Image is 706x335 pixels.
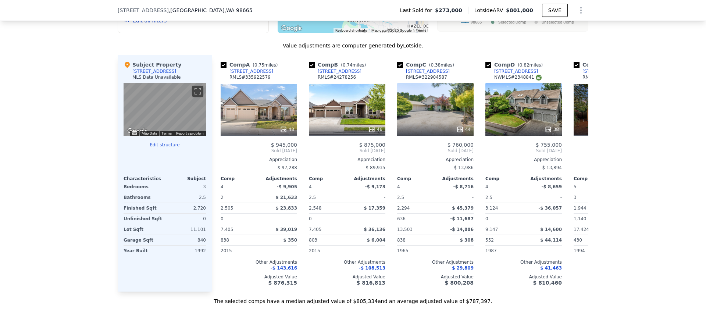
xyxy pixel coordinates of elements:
[485,184,488,189] span: 4
[335,28,367,33] button: Keyboard shortcuts
[166,192,206,203] div: 2.5
[221,148,297,154] span: Sold [DATE]
[574,68,626,74] a: [STREET_ADDRESS]
[118,7,169,14] span: [STREET_ADDRESS]
[574,176,612,182] div: Comp
[161,131,172,135] a: Terms (opens in new tab)
[540,227,562,232] span: $ 14,600
[318,68,361,74] div: [STREET_ADDRESS]
[525,246,562,256] div: -
[541,165,562,170] span: -$ 13,894
[494,74,542,81] div: NWMLS # 2348841
[359,265,385,271] span: -$ 108,513
[397,176,435,182] div: Comp
[125,126,150,136] img: Google
[166,214,206,224] div: 0
[221,157,297,163] div: Appreciation
[582,68,626,74] div: [STREET_ADDRESS]
[437,246,474,256] div: -
[574,148,650,154] span: Sold [DATE]
[431,63,441,68] span: 0.38
[515,63,546,68] span: ( miles)
[545,126,559,133] div: 38
[280,126,294,133] div: 48
[357,280,385,286] span: $ 816,813
[166,182,206,192] div: 3
[538,206,562,211] span: -$ 36,057
[542,20,574,25] text: Unselected Comp
[275,195,297,200] span: $ 21,633
[485,148,562,154] span: Sold [DATE]
[283,238,297,243] span: $ 350
[574,192,610,203] div: 3
[460,238,474,243] span: $ 308
[397,184,400,189] span: 4
[124,83,206,136] div: Street View
[309,227,321,232] span: 7,405
[224,7,252,13] span: , WA 98665
[166,235,206,245] div: 840
[338,63,369,68] span: ( miles)
[364,227,385,232] span: $ 36,136
[536,142,562,148] span: $ 755,000
[229,74,271,80] div: RMLS # 335922579
[165,176,206,182] div: Subject
[582,74,624,80] div: RMLS # 288444050
[275,206,297,211] span: $ 23,833
[406,74,447,80] div: RMLS # 322904587
[452,265,474,271] span: $ 29,809
[309,246,346,256] div: 2015
[124,224,163,235] div: Lot Sqft
[485,176,524,182] div: Comp
[142,131,157,136] button: Map Data
[400,7,435,14] span: Last Sold for
[309,176,347,182] div: Comp
[397,61,457,68] div: Comp C
[124,192,163,203] div: Bathrooms
[309,206,321,211] span: 2,548
[118,42,588,49] div: Value adjustments are computer generated by Lotside .
[254,63,264,68] span: 0.75
[485,206,498,211] span: 3,124
[435,176,474,182] div: Adjustments
[125,126,150,136] a: Open this area in Google Maps (opens a new window)
[349,192,385,203] div: -
[542,184,562,189] span: -$ 8,659
[166,203,206,213] div: 2,720
[533,280,562,286] span: $ 810,460
[124,83,206,136] div: Map
[221,176,259,182] div: Comp
[250,63,281,68] span: ( miles)
[540,238,562,243] span: $ 44,114
[166,224,206,235] div: 11,101
[453,184,474,189] span: -$ 8,716
[132,131,137,135] button: Keyboard shortcuts
[485,157,562,163] div: Appreciation
[397,274,474,280] div: Adjusted Value
[277,184,297,189] span: -$ 9,905
[359,142,385,148] span: $ 875,000
[221,227,233,232] span: 7,405
[192,86,203,97] button: Toggle fullscreen view
[485,274,562,280] div: Adjusted Value
[364,206,385,211] span: $ 17,359
[397,227,413,232] span: 13,503
[574,61,631,68] div: Comp E
[349,214,385,224] div: -
[437,192,474,203] div: -
[309,274,385,280] div: Adjusted Value
[221,274,297,280] div: Adjusted Value
[485,227,498,232] span: 9,147
[176,131,204,135] a: Report a problem
[574,184,577,189] span: 5
[450,216,474,221] span: -$ 11,687
[221,238,229,243] span: 838
[525,214,562,224] div: -
[452,165,474,170] span: -$ 13,986
[309,157,385,163] div: Appreciation
[309,259,385,265] div: Other Adjustments
[271,142,297,148] span: $ 945,000
[574,246,610,256] div: 1994
[485,68,538,74] a: [STREET_ADDRESS]
[347,176,385,182] div: Adjustments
